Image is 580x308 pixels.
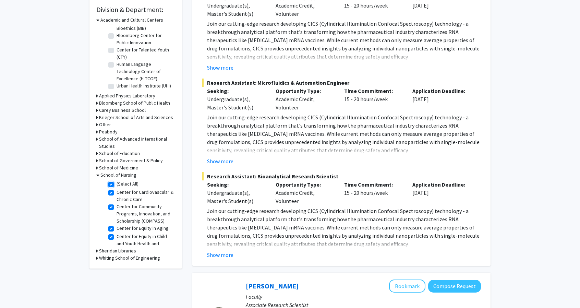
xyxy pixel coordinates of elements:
[339,180,408,205] div: 15 - 20 hours/week
[270,180,339,205] div: Academic Credit, Volunteer
[100,16,163,24] h3: Academic and Cultural Centers
[99,114,173,121] h3: Krieger School of Arts and Sciences
[339,87,408,111] div: 15 - 20 hours/week
[246,293,481,301] p: Faculty
[246,282,299,290] a: [PERSON_NAME]
[207,251,233,259] button: Show more
[117,46,173,61] label: Center for Talented Youth (CTY)
[117,180,138,188] label: (Select All)
[99,157,163,164] h3: School of Government & Policy
[99,92,155,99] h3: Applied Physics Laboratory
[276,87,334,95] p: Opportunity Type:
[407,180,476,205] div: [DATE]
[202,172,481,180] span: Research Assistant: Bioanalytical Research Scientist
[117,233,173,254] label: Center for Equity in Child and Youth Health and Wellbeing
[412,87,471,95] p: Application Deadline:
[99,128,118,135] h3: Peabody
[117,203,173,225] label: Center for Community Programs, Innovation, and Scholarship (COMPASS)
[117,32,173,46] label: Bloomberg Center for Public Innovation
[99,254,160,262] h3: Whiting School of Engineering
[389,280,425,293] button: Add David Elbert to Bookmarks
[99,121,111,128] h3: Other
[99,107,146,114] h3: Carey Business School
[207,87,265,95] p: Seeking:
[99,164,138,171] h3: School of Medicine
[96,5,175,14] h2: Division & Department:
[407,87,476,111] div: [DATE]
[207,157,233,165] button: Show more
[99,247,136,254] h3: Sheridan Libraries
[117,225,169,232] label: Center for Equity in Aging
[207,207,481,248] p: Join our cutting-edge research developing CICS (Cylindrical Illumination Confocal Spectroscopy) t...
[207,113,481,154] p: Join our cutting-edge research developing CICS (Cylindrical Illumination Confocal Spectroscopy) t...
[207,20,481,61] p: Join our cutting-edge research developing CICS (Cylindrical Illumination Confocal Spectroscopy) t...
[428,280,481,293] button: Compose Request to David Elbert
[117,61,173,82] label: Human Language Technology Center of Excellence (HLTCOE)
[202,79,481,87] span: Research Assistant: Microfluidics & Automation Engineer
[412,180,471,189] p: Application Deadline:
[99,135,175,150] h3: School of Advanced International Studies
[99,99,170,107] h3: Bloomberg School of Public Health
[344,87,402,95] p: Time Commitment:
[117,17,173,32] label: Berman Institute of Bioethics (BIB)
[99,150,140,157] h3: School of Education
[270,87,339,111] div: Academic Credit, Volunteer
[100,171,136,179] h3: School of Nursing
[207,1,265,18] div: Undergraduate(s), Master's Student(s)
[207,180,265,189] p: Seeking:
[5,277,29,303] iframe: Chat
[207,63,233,72] button: Show more
[344,180,402,189] p: Time Commitment:
[117,82,171,90] label: Urban Health Institute (UHI)
[207,189,265,205] div: Undergraduate(s), Master's Student(s)
[207,95,265,111] div: Undergraduate(s), Master's Student(s)
[276,180,334,189] p: Opportunity Type:
[117,189,173,203] label: Center for Cardiovascular & Chronic Care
